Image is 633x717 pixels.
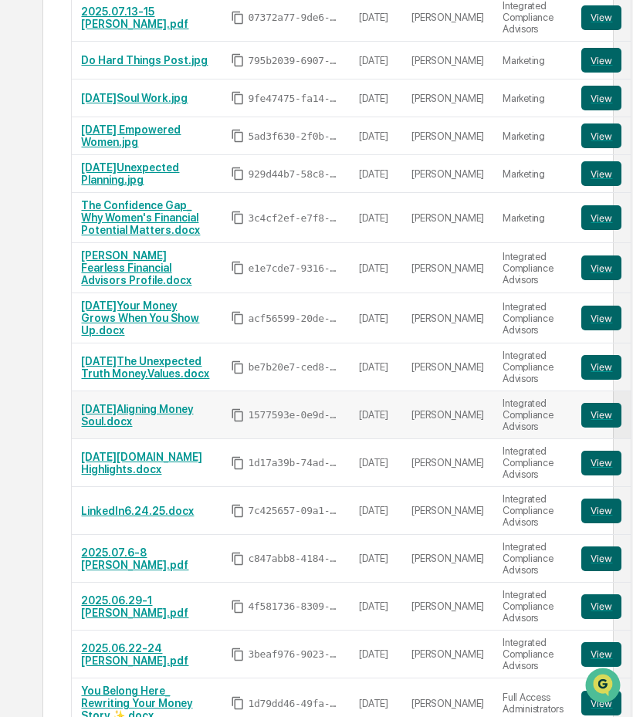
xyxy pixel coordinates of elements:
[52,133,195,145] div: We're available if you need us!
[581,255,621,280] button: View
[52,117,253,133] div: Start new chat
[31,223,97,238] span: Data Lookup
[402,193,493,243] td: [PERSON_NAME]
[350,243,402,293] td: [DATE]
[493,193,572,243] td: Marketing
[493,631,572,678] td: Integrated Compliance Advisors
[493,391,572,439] td: Integrated Compliance Advisors
[581,451,621,475] button: View
[402,293,493,343] td: [PERSON_NAME]
[231,261,245,275] span: Copy Id
[493,293,572,343] td: Integrated Compliance Advisors
[402,343,493,391] td: [PERSON_NAME]
[581,123,621,148] button: View
[248,212,340,225] span: 3c4cf2ef-e7f8-4a1e-a9e2-04b604433299
[112,195,124,208] div: 🗄️
[581,594,621,619] button: View
[402,155,493,193] td: [PERSON_NAME]
[231,360,245,374] span: Copy Id
[581,403,621,428] button: View
[350,293,402,343] td: [DATE]
[493,117,572,155] td: Marketing
[248,12,340,24] span: 07372a77-9de6-49ef-bc35-33217d6e2991
[350,117,402,155] td: [DATE]
[248,553,340,565] span: c847abb8-4184-4a6b-9ab2-a1714cdf6306
[581,546,621,571] button: View
[350,583,402,631] td: [DATE]
[581,5,621,30] button: View
[402,487,493,535] td: [PERSON_NAME]
[262,122,281,140] button: Start new chat
[248,55,340,67] span: 795b2039-6907-4725-9ccf-0ed9f2a8458a
[15,32,281,56] p: How can we help?
[350,535,402,583] td: [DATE]
[581,642,621,667] button: View
[493,155,572,193] td: Marketing
[231,552,245,566] span: Copy Id
[350,155,402,193] td: [DATE]
[231,696,245,710] span: Copy Id
[231,311,245,325] span: Copy Id
[81,594,188,619] a: 2025.06.29-1 [PERSON_NAME].pdf
[231,129,245,143] span: Copy Id
[402,391,493,439] td: [PERSON_NAME]
[81,403,193,428] a: [DATE]Aligning Money Soul.docx
[402,243,493,293] td: [PERSON_NAME]
[402,117,493,155] td: [PERSON_NAME]
[493,487,572,535] td: Integrated Compliance Advisors
[231,408,245,422] span: Copy Id
[248,698,340,710] span: 1d79dd46-49fa-4df5-80d1-0d3aeef331a2
[350,79,402,117] td: [DATE]
[248,505,340,517] span: 7c425657-09a1-4cc5-aadd-8600d5cf6ecc
[248,168,340,181] span: 929d44b7-58c8-4839-b341-b19911430d59
[493,243,572,293] td: Integrated Compliance Advisors
[581,306,621,330] button: View
[350,391,402,439] td: [DATE]
[81,5,188,30] a: 2025.07.13-15 [PERSON_NAME].pdf
[350,487,402,535] td: [DATE]
[127,194,191,209] span: Attestations
[581,205,621,230] button: View
[350,193,402,243] td: [DATE]
[231,91,245,105] span: Copy Id
[581,355,621,380] button: View
[248,93,340,105] span: 9fe47475-fa14-4104-a3fd-daafec6d0263
[81,546,188,571] a: 2025.07.6-8 [PERSON_NAME].pdf
[581,161,621,186] a: View
[581,86,621,110] button: View
[581,691,621,715] button: View
[350,42,402,79] td: [DATE]
[581,48,621,73] button: View
[231,648,245,661] span: Copy Id
[31,194,100,209] span: Preclearance
[109,260,187,272] a: Powered byPylon
[81,355,209,380] a: [DATE]The Unexpected Truth Money.Values.docx
[15,225,28,237] div: 🔎
[248,361,340,374] span: be7b20e7-ced8-4f3e-883e-d142c0264cce
[581,499,621,523] button: View
[231,11,245,25] span: Copy Id
[493,79,572,117] td: Marketing
[584,666,625,708] iframe: Open customer support
[248,409,340,421] span: 1577593e-0e9d-4bf4-833e-714462064163
[9,217,103,245] a: 🔎Data Lookup
[248,600,340,613] span: 4f581736-8309-4565-8d58-136c481b2df6
[493,343,572,391] td: Integrated Compliance Advisors
[231,211,245,225] span: Copy Id
[81,642,188,667] a: 2025.06.22-24 [PERSON_NAME].pdf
